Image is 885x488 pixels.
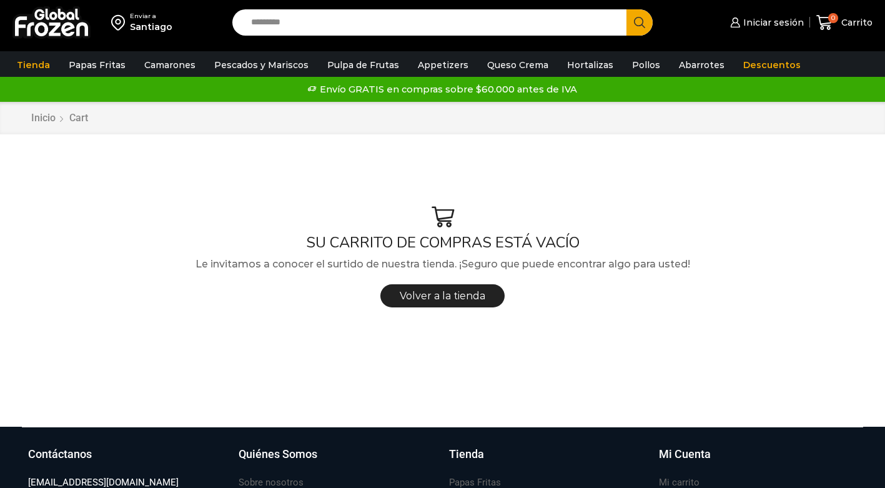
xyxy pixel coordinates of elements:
h3: Tienda [449,446,484,462]
a: Descuentos [737,53,807,77]
span: Iniciar sesión [740,16,804,29]
a: Pulpa de Frutas [321,53,405,77]
a: Contáctanos [28,446,226,475]
div: Santiago [130,21,172,33]
a: Pollos [626,53,666,77]
h3: Contáctanos [28,446,92,462]
a: Pescados y Mariscos [208,53,315,77]
h1: SU CARRITO DE COMPRAS ESTÁ VACÍO [22,234,863,252]
h3: Mi Cuenta [659,446,711,462]
a: Abarrotes [673,53,731,77]
span: Volver a la tienda [400,290,485,302]
a: Tienda [449,446,647,475]
a: Tienda [11,53,56,77]
div: Enviar a [130,12,172,21]
p: Le invitamos a conocer el surtido de nuestra tienda. ¡Seguro que puede encontrar algo para usted! [22,256,863,272]
a: Quiénes Somos [239,446,437,475]
a: Iniciar sesión [727,10,803,35]
a: Queso Crema [481,53,555,77]
a: Hortalizas [561,53,620,77]
button: Search button [626,9,653,36]
a: Appetizers [412,53,475,77]
a: 0 Carrito [816,8,873,37]
a: Mi Cuenta [659,446,857,475]
span: 0 [828,13,838,23]
a: Volver a la tienda [380,284,505,307]
span: Cart [69,112,88,124]
a: Inicio [31,111,56,126]
a: Camarones [138,53,202,77]
span: Carrito [838,16,873,29]
img: address-field-icon.svg [111,12,130,33]
h3: Quiénes Somos [239,446,317,462]
a: Papas Fritas [62,53,132,77]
